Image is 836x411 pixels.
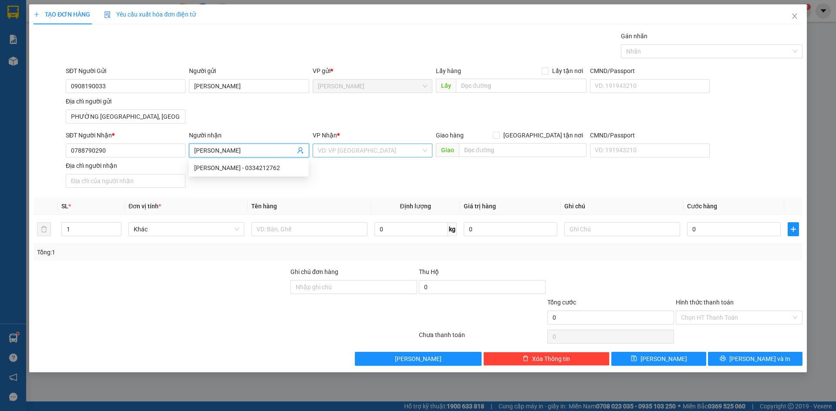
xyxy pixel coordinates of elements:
[313,132,337,139] span: VP Nhận
[782,4,807,29] button: Close
[720,355,726,362] span: printer
[134,223,239,236] span: Khác
[464,203,496,210] span: Giá trị hàng
[194,163,303,173] div: [PERSON_NAME] - 0334212762
[251,222,367,236] input: VD: Bàn, Ghế
[37,222,51,236] button: delete
[395,354,442,364] span: [PERSON_NAME]
[290,280,417,294] input: Ghi chú đơn hàng
[459,143,587,157] input: Dọc đường
[189,161,309,175] div: HỒ NGUYỄN XUÂN LAN - 0334212762
[37,247,323,257] div: Tổng: 1
[564,222,680,236] input: Ghi Chú
[483,352,610,366] button: deleteXóa Thông tin
[419,268,439,275] span: Thu Hộ
[436,143,459,157] span: Giao
[318,80,427,93] span: Cao Lãnh
[66,130,185,140] div: SĐT Người Nhận
[640,354,687,364] span: [PERSON_NAME]
[631,355,637,362] span: save
[456,79,587,93] input: Dọc đường
[297,147,304,154] span: user-add
[128,203,161,210] span: Đơn vị tính
[189,130,309,140] div: Người nhận
[61,203,68,210] span: SL
[708,352,802,366] button: printer[PERSON_NAME] và In
[66,174,185,188] input: Địa chỉ của người nhận
[290,268,338,275] label: Ghi chú đơn hàng
[561,198,684,215] th: Ghi chú
[729,354,790,364] span: [PERSON_NAME] và In
[621,33,647,40] label: Gán nhãn
[34,11,40,17] span: plus
[355,352,482,366] button: [PERSON_NAME]
[788,226,799,233] span: plus
[189,66,309,76] div: Người gửi
[418,330,546,345] div: Chưa thanh toán
[611,352,706,366] button: save[PERSON_NAME]
[104,11,196,18] span: Yêu cầu xuất hóa đơn điện tử
[590,130,710,140] div: CMND/Passport
[104,11,111,18] img: icon
[400,203,431,210] span: Định lượng
[448,222,457,236] span: kg
[66,97,185,106] div: Địa chỉ người gửi
[464,222,557,236] input: 0
[313,66,432,76] div: VP gửi
[436,67,461,74] span: Lấy hàng
[791,13,798,20] span: close
[66,110,185,124] input: Địa chỉ của người gửi
[532,354,570,364] span: Xóa Thông tin
[436,132,464,139] span: Giao hàng
[590,66,710,76] div: CMND/Passport
[788,222,799,236] button: plus
[549,66,587,76] span: Lấy tận nơi
[66,66,185,76] div: SĐT Người Gửi
[251,203,277,210] span: Tên hàng
[436,79,456,93] span: Lấy
[547,299,576,306] span: Tổng cước
[676,299,734,306] label: Hình thức thanh toán
[522,355,529,362] span: delete
[34,11,90,18] span: TẠO ĐƠN HÀNG
[66,161,185,170] div: Địa chỉ người nhận
[500,130,587,140] span: [GEOGRAPHIC_DATA] tận nơi
[687,203,717,210] span: Cước hàng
